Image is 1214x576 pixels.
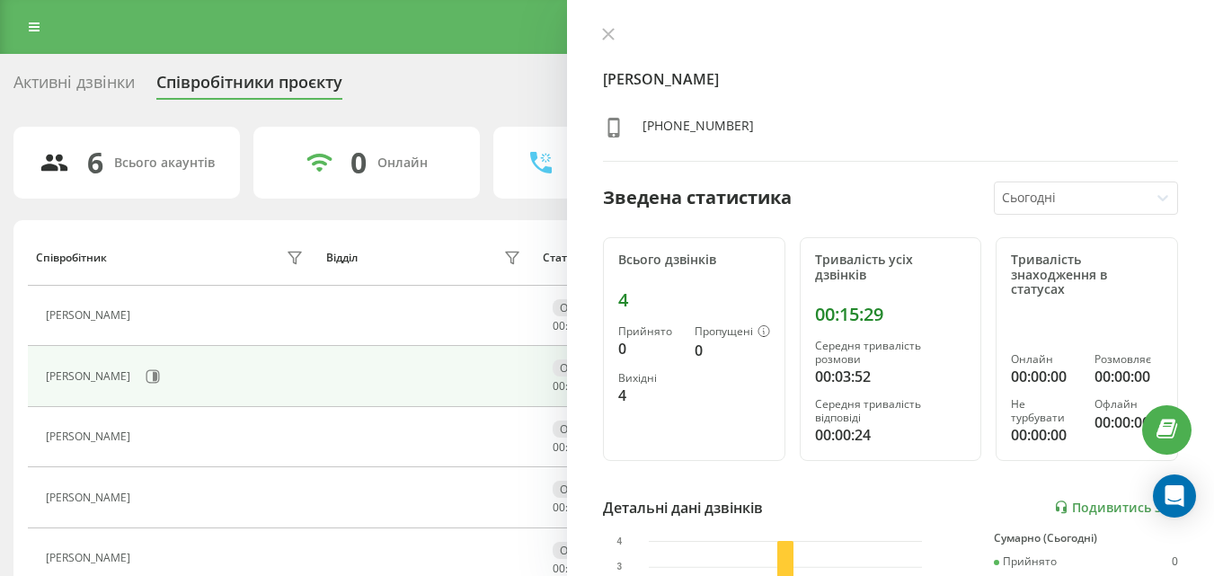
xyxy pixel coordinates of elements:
div: Співробітник [36,252,107,264]
div: 00:00:00 [1094,366,1163,387]
div: 00:00:00 [1011,424,1079,446]
div: 00:15:29 [815,304,967,325]
div: 00:00:00 [1094,412,1163,433]
div: Пропущені [695,325,770,340]
div: Зведена статистика [603,184,792,211]
div: : : [553,380,596,393]
div: Середня тривалість розмови [815,340,967,366]
div: 0 [350,146,367,180]
text: 4 [616,536,622,546]
div: Всього акаунтів [114,155,215,171]
div: Онлайн [377,155,428,171]
div: Розмовляє [1094,353,1163,366]
div: Офлайн [553,542,610,559]
div: Активні дзвінки [13,73,135,101]
div: [PHONE_NUMBER] [642,117,754,143]
div: Середня тривалість відповіді [815,398,967,424]
div: : : [553,441,596,454]
div: Не турбувати [1011,398,1079,424]
div: : : [553,320,596,332]
span: 00 [553,500,565,515]
div: 0 [618,338,680,359]
div: Сумарно (Сьогодні) [994,532,1178,545]
div: 6 [87,146,103,180]
div: [PERSON_NAME] [46,309,135,322]
div: : : [553,563,596,575]
span: 00 [553,318,565,333]
div: 00:00:24 [815,424,967,446]
div: 0 [695,340,770,361]
div: : : [553,501,596,514]
div: 4 [618,289,770,311]
div: Статус [543,252,578,264]
div: 0 [1172,555,1178,568]
h4: [PERSON_NAME] [603,68,1178,90]
div: Тривалість знаходження в статусах [1011,253,1163,297]
div: [PERSON_NAME] [46,492,135,504]
div: Офлайн [553,481,610,498]
span: 00 [553,378,565,394]
div: Офлайн [553,359,610,377]
span: 00 [553,439,565,455]
div: Прийнято [618,325,680,338]
a: Подивитись звіт [1054,500,1178,515]
div: Всього дзвінків [618,253,770,268]
div: 00:03:52 [815,366,967,387]
div: Тривалість усіх дзвінків [815,253,967,283]
div: Офлайн [1094,398,1163,411]
span: 00 [553,561,565,576]
div: 00:00:00 [1011,366,1079,387]
div: Прийнято [994,555,1057,568]
div: [PERSON_NAME] [46,430,135,443]
div: [PERSON_NAME] [46,552,135,564]
div: Співробітники проєкту [156,73,342,101]
div: [PERSON_NAME] [46,370,135,383]
div: Офлайн [553,421,610,438]
div: Відділ [326,252,358,264]
div: Онлайн [1011,353,1079,366]
div: Open Intercom Messenger [1153,474,1196,518]
div: Вихідні [618,372,680,385]
div: Офлайн [553,299,610,316]
div: 4 [618,385,680,406]
text: 3 [616,562,622,572]
div: Детальні дані дзвінків [603,497,763,518]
